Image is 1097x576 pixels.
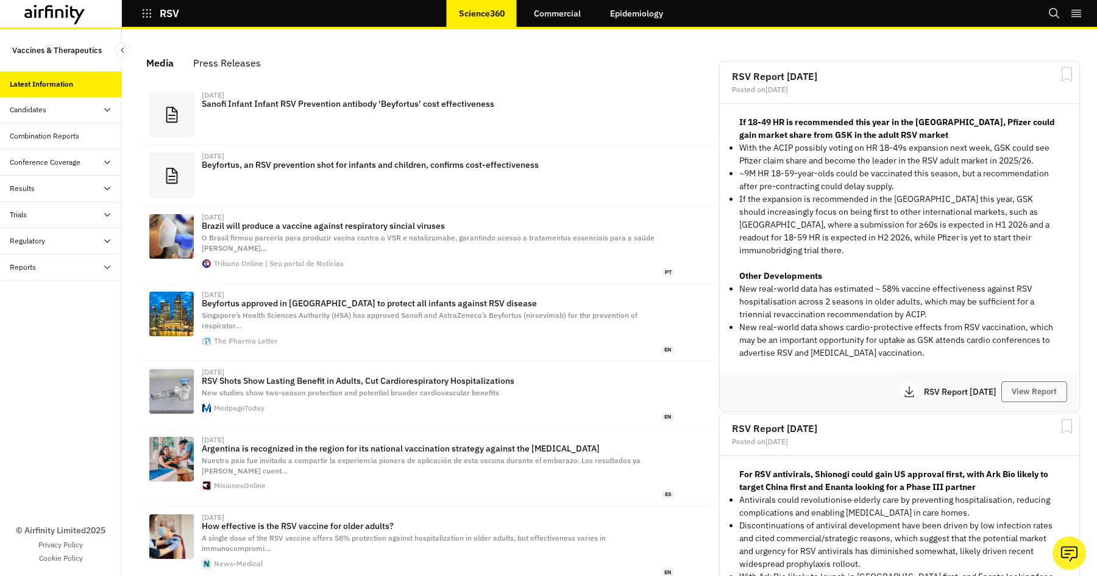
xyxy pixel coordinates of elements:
a: [DATE]Sanofi Infant Infant RSV Prevention antibody 'Beyfortus' cost effectiveness [139,84,714,145]
button: View Report [1001,381,1067,402]
div: Trials [10,209,27,220]
span: pt [662,268,674,276]
img: favicon.svg [202,259,211,268]
button: RSV [141,3,179,24]
div: Combination Reports [10,131,79,142]
p: ~9M HR 18-59-year-olds could be vaccinated this season, but a recommendation after pre-contractin... [739,167,1060,193]
p: How effective is the RSV vaccine for older adults? [202,521,674,531]
p: With the ACIP possibly voting on HR 18-49s expansion next week, GSK could see Pfizer claim share ... [739,142,1060,167]
strong: If 18-49 HR is recommended this year in the [GEOGRAPHIC_DATA], Pfizer could gain market share fro... [739,117,1055,140]
p: Brazil will produce a vaccine against respiratory sincial viruses [202,221,674,231]
p: Science360 [459,9,505,18]
p: RSV Report [DATE] [924,387,1001,396]
div: Press Releases [193,54,261,72]
p: Antivirals could revolutionise elderly care by preventing hospitalisation, reducing complications... [739,494,1060,519]
img: Ojosolocuad-320x320.png [202,481,211,490]
a: [DATE]Argentina is recognized in the region for its national vaccination strategy against the [ME... [139,429,714,506]
a: Cookie Policy [39,553,83,564]
span: O Brasil firmou parceria para produzir vacina contra o VSR e natalizumabe, garantindo acesso a tr... [202,233,655,253]
img: d6532441-21cd-11ef-b9fd-3d6df514ffbd-singapore.jpg [149,292,194,336]
div: [DATE] [202,291,224,298]
div: [DATE] [202,436,224,444]
div: [DATE] [202,369,224,376]
div: [DATE] [202,514,224,521]
svg: Bookmark Report [1059,419,1074,434]
div: Candidates [10,104,46,115]
h2: RSV Report [DATE] [732,71,1067,81]
strong: Other Developments [739,270,822,281]
svg: Bookmark Report [1059,67,1074,82]
p: Beyfortus approved in [GEOGRAPHIC_DATA] to protect all infants against RSV disease [202,298,674,308]
div: [DATE] [202,214,224,221]
p: © Airfinity Limited 2025 [16,524,105,537]
a: [DATE]Beyfortus, an RSV prevention shot for infants and children, confirms cost-effectiveness [139,145,714,206]
div: MisionesOnline [214,482,266,489]
button: Search [1048,3,1060,24]
img: favicon.svg [202,404,211,412]
div: Posted on [DATE] [732,86,1067,93]
span: es [662,491,674,499]
div: Regulatory [10,236,45,247]
span: A single dose of the RSV vaccine offers 58% protection against hospitalization in older adults, b... [202,533,606,553]
div: Conference Coverage [10,157,80,168]
p: RSV [160,8,179,19]
img: faviconV2 [202,337,211,345]
span: en [662,413,674,421]
span: Nuestro país fue invitado a compartir la experiencia pionera de aplicación de esta vacuna durante... [202,456,641,475]
strong: For RSV antivirals, Shionogi could gain US approval first, with Ark Bio likely to target China fi... [739,469,1048,492]
img: scaleDownProportionalFillBackground-1.jpg [149,214,194,259]
p: Sanofi Infant Infant RSV Prevention antibody 'Beyfortus' cost effectiveness [202,99,674,109]
p: Argentina is recognized in the region for its national vaccination strategy against the [MEDICAL_... [202,444,674,453]
div: News-Medical [214,560,263,567]
h2: RSV Report [DATE] [732,423,1067,433]
div: Posted on [DATE] [732,438,1067,445]
a: Privacy Policy [38,539,83,550]
span: Singapore’s Health Sciences Authority (HSA) has approved Sanofi and AstraZeneca’s Beyfortus (nirs... [202,311,637,330]
p: Beyfortus, an RSV prevention shot for infants and children, confirms cost-effectiveness [202,160,674,170]
button: Close Sidebar [115,42,130,58]
img: VACUNACION-SINCICIAL-8.jpg [149,437,194,481]
div: [DATE] [202,153,224,160]
div: MedpageToday [214,405,264,412]
div: Reports [10,262,36,273]
div: Tribuna Online | Seu portal de Notícias [214,260,344,267]
a: [DATE]Brazil will produce a vaccine against respiratory sincial virusesO Brasil firmou parceria p... [139,206,714,284]
p: Discontinuations of antiviral development have been driven by low infection rates and cited comme... [739,519,1060,571]
img: 117310.jpg [149,369,194,414]
img: ImageForNews_818178_17568987710732612.jpg [149,514,194,559]
a: [DATE]Beyfortus approved in [GEOGRAPHIC_DATA] to protect all infants against RSV diseaseSingapore... [139,284,714,361]
button: Ask our analysts [1053,536,1086,570]
a: [DATE]RSV Shots Show Lasting Benefit in Adults, Cut Cardiorespiratory HospitalizationsNew studies... [139,361,714,428]
div: Results [10,183,35,194]
div: Latest Information [10,79,73,90]
div: [DATE] [202,92,224,99]
img: favicon-96x96.png [202,560,211,568]
li: New real-world data shows cardio-protective effects from RSV vaccination, which may be an importa... [739,321,1060,359]
p: If the expansion is recommended in the [GEOGRAPHIC_DATA] this year, GSK should increasingly focus... [739,193,1060,257]
li: New real-world data has estimated ~ 58% vaccine effectiveness against RSV hospitalisation across ... [739,283,1060,321]
span: en [662,346,674,354]
p: Vaccines & Therapeutics [12,39,102,62]
div: Media [146,54,174,72]
p: RSV Shots Show Lasting Benefit in Adults, Cut Cardiorespiratory Hospitalizations [202,376,674,386]
span: New studies show two-season protection and potential broader cardiovascular benefits [202,388,499,397]
div: The Pharma Letter [214,337,278,345]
